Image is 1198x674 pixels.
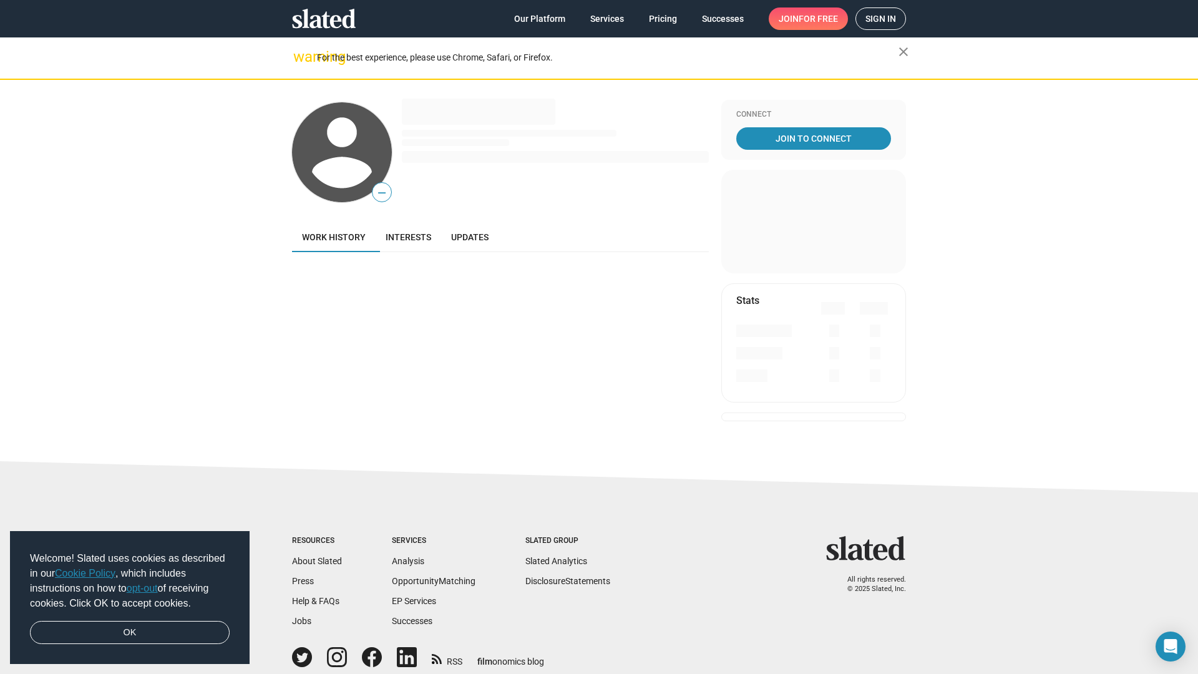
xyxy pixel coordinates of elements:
[392,536,475,546] div: Services
[477,657,492,667] span: film
[779,7,838,30] span: Join
[292,222,376,252] a: Work history
[441,222,499,252] a: Updates
[504,7,575,30] a: Our Platform
[30,621,230,645] a: dismiss cookie message
[392,596,436,606] a: EP Services
[736,294,759,307] mat-card-title: Stats
[293,49,308,64] mat-icon: warning
[317,49,898,66] div: For the best experience, please use Chrome, Safari, or Firefox.
[514,7,565,30] span: Our Platform
[736,110,891,120] div: Connect
[855,7,906,30] a: Sign in
[865,8,896,29] span: Sign in
[292,596,339,606] a: Help & FAQs
[386,232,431,242] span: Interests
[451,232,489,242] span: Updates
[432,648,462,668] a: RSS
[525,536,610,546] div: Slated Group
[292,576,314,586] a: Press
[692,7,754,30] a: Successes
[55,568,115,579] a: Cookie Policy
[769,7,848,30] a: Joinfor free
[739,127,889,150] span: Join To Connect
[702,7,744,30] span: Successes
[292,556,342,566] a: About Slated
[376,222,441,252] a: Interests
[590,7,624,30] span: Services
[392,616,432,626] a: Successes
[392,576,475,586] a: OpportunityMatching
[392,556,424,566] a: Analysis
[834,575,906,593] p: All rights reserved. © 2025 Slated, Inc.
[639,7,687,30] a: Pricing
[302,232,366,242] span: Work history
[292,616,311,626] a: Jobs
[580,7,634,30] a: Services
[525,556,587,566] a: Slated Analytics
[896,44,911,59] mat-icon: close
[525,576,610,586] a: DisclosureStatements
[373,185,391,201] span: —
[736,127,891,150] a: Join To Connect
[127,583,158,593] a: opt-out
[477,646,544,668] a: filmonomics blog
[292,536,342,546] div: Resources
[649,7,677,30] span: Pricing
[30,551,230,611] span: Welcome! Slated uses cookies as described in our , which includes instructions on how to of recei...
[1156,632,1186,662] div: Open Intercom Messenger
[799,7,838,30] span: for free
[10,531,250,665] div: cookieconsent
